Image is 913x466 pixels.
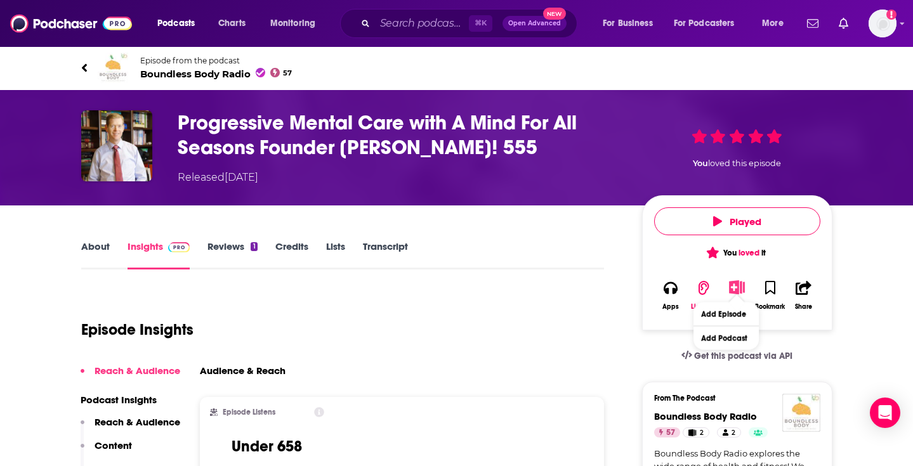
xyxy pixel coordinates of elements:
button: Add Podcast [693,327,759,350]
span: loved this episode [708,159,781,168]
a: Get this podcast via API [671,340,803,372]
button: Content [81,439,132,463]
div: Search podcasts, credits, & more... [352,9,589,38]
a: Show notifications dropdown [802,13,824,34]
img: User Profile [869,10,897,37]
a: Credits [275,240,308,269]
a: Boundless Body RadioEpisode from the podcastBoundless Body Radio57 [81,53,832,83]
span: 57 [283,70,292,76]
span: For Podcasters [674,15,735,32]
a: Boundless Body Radio [654,410,757,422]
span: You it [708,248,766,258]
div: Released [DATE] [178,170,258,185]
span: More [762,15,784,32]
button: Played [654,207,820,235]
span: Get this podcast via API [694,351,792,361]
a: 2 [683,427,709,437]
h2: Episode Listens [223,408,275,417]
span: For Business [603,15,653,32]
img: Boundless Body Radio [782,394,820,432]
span: 2 [732,427,735,439]
button: open menu [594,13,669,34]
button: Reach & Audience [81,416,180,439]
span: You [693,159,708,168]
p: Reach & Audience [95,416,180,428]
h3: Progressive Mental Care with A Mind For All Seasons Founder Eric Collett! 555 [178,110,622,160]
a: Transcript [363,240,408,269]
button: Show profile menu [869,10,897,37]
span: Boundless Body Radio [140,68,292,80]
p: Podcast Insights [81,394,180,406]
span: Episode from the podcast [140,56,292,65]
button: open menu [148,13,211,34]
div: 1 [251,242,257,251]
button: Share [787,272,820,318]
button: Listened [687,272,720,318]
button: Reach & Audience [81,365,180,388]
div: Share [795,303,812,311]
button: Open AdvancedNew [502,16,567,31]
button: open menu [666,13,753,34]
span: New [543,8,566,20]
button: Show More Button [724,280,750,294]
span: Open Advanced [508,20,561,27]
p: Content [95,439,132,451]
a: Show notifications dropdown [834,13,853,34]
h3: Under 658 [232,437,302,456]
button: Bookmark [754,272,787,318]
span: Podcasts [157,15,195,32]
button: Apps [654,272,687,318]
span: Charts [218,15,246,32]
span: 57 [666,427,675,439]
span: Monitoring [270,15,315,32]
div: Bookmark [755,303,785,311]
a: 57 [654,427,680,437]
button: open menu [261,13,332,34]
span: Logged in as HowellMedia [869,10,897,37]
h3: From The Podcast [654,394,810,403]
div: Apps [662,303,679,311]
div: Show More ButtonAdded [720,272,753,318]
input: Search podcasts, credits, & more... [375,13,469,34]
img: Podchaser Pro [168,242,190,252]
button: open menu [753,13,799,34]
img: Boundless Body Radio [98,53,128,83]
span: loved [739,248,759,258]
span: ⌘ K [469,15,492,32]
a: Lists [326,240,345,269]
a: Charts [210,13,253,34]
p: Reach & Audience [95,365,180,377]
span: Played [713,216,761,228]
a: InsightsPodchaser Pro [128,240,190,269]
img: Podchaser - Follow, Share and Rate Podcasts [10,11,132,36]
img: Progressive Mental Care with A Mind For All Seasons Founder Eric Collett! 555 [81,110,152,181]
h3: Audience & Reach [200,365,286,377]
a: 2 [717,427,741,437]
a: About [81,240,110,269]
button: Add Episode [693,302,759,326]
button: You loved it [654,240,820,265]
div: Open Intercom Messenger [870,398,900,428]
h1: Episode Insights [81,320,194,339]
a: Reviews1 [207,240,257,269]
span: 2 [700,427,704,439]
svg: Add a profile image [886,10,897,20]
